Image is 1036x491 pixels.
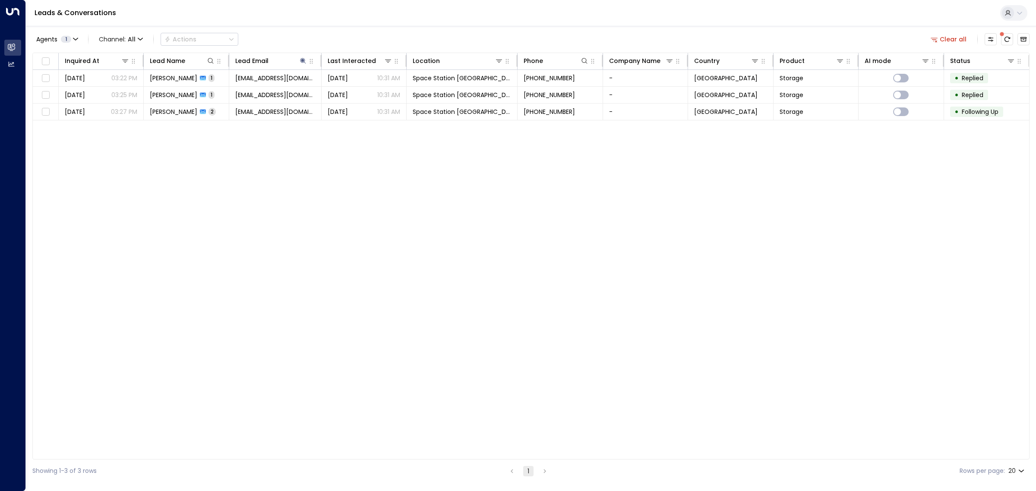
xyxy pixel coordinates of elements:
button: page 1 [523,466,534,476]
span: +441302486576 [524,91,575,99]
span: Storage [780,74,803,82]
span: 1 [208,91,215,98]
div: Last Interacted [328,56,376,66]
button: Agents1 [32,33,81,45]
label: Rows per page: [960,466,1005,475]
td: - [603,87,688,103]
div: Company Name [609,56,674,66]
span: 2 [208,108,216,115]
td: - [603,104,688,120]
span: Toggle select all [40,56,51,67]
div: Phone [524,56,543,66]
span: Kevin Bacon [150,91,197,99]
span: Kevin Bacon [150,74,197,82]
span: Following Up [962,107,998,116]
span: sixdegrees.seperate@spacestation.co.uk [235,107,315,116]
span: +441302486576 [524,74,575,82]
span: Storage [780,91,803,99]
button: Archived Leads [1017,33,1030,45]
div: • [954,104,959,119]
span: Aug 28, 2025 [65,91,85,99]
div: Location [413,56,503,66]
div: Lead Email [235,56,268,66]
p: 03:25 PM [111,91,137,99]
div: Product [780,56,805,66]
div: Company Name [609,56,660,66]
p: 10:31 AM [377,107,400,116]
span: Space Station Doncaster [413,74,511,82]
span: Toggle select row [40,73,51,84]
div: Location [413,56,440,66]
span: Storage [780,107,803,116]
div: Inquired At [65,56,99,66]
td: - [603,70,688,86]
span: Toggle select row [40,90,51,101]
div: Lead Email [235,56,307,66]
p: 03:22 PM [111,74,137,82]
a: Leads & Conversations [35,8,116,18]
div: Country [694,56,759,66]
div: Inquired At [65,56,129,66]
button: Actions [161,33,238,46]
div: AI mode [865,56,929,66]
span: All [128,36,136,43]
div: • [954,71,959,85]
nav: pagination navigation [506,466,550,476]
span: Aug 28, 2025 [65,107,85,116]
span: Replied [962,91,983,99]
span: United Kingdom [694,91,758,99]
span: 1 [208,74,215,82]
p: 03:27 PM [111,107,137,116]
span: Toggle select row [40,107,51,117]
span: Aug 28, 2025 [65,74,85,82]
span: Aug 30, 2025 [328,91,348,99]
span: sixdegrees.seperate@spacestation.co.uk [235,74,315,82]
div: Status [950,56,970,66]
button: Clear all [927,33,970,45]
span: Space Station Doncaster [413,107,511,116]
span: There are new threads available. Refresh the grid to view the latest updates. [1001,33,1013,45]
span: Aug 30, 2025 [328,74,348,82]
button: Channel:All [95,33,146,45]
div: Button group with a nested menu [161,33,238,46]
div: Product [780,56,844,66]
div: Status [950,56,1015,66]
div: 20 [1008,465,1026,477]
span: Space Station Doncaster [413,91,511,99]
span: Channel: [95,33,146,45]
span: +441302486576 [524,107,575,116]
div: Country [694,56,720,66]
span: sixdegrees.seperate@spacestation.co.uk [235,91,315,99]
div: Showing 1-3 of 3 rows [32,466,97,475]
span: 1 [61,36,71,43]
div: Lead Name [150,56,215,66]
div: Lead Name [150,56,185,66]
span: Kevin Bacon [150,107,197,116]
button: Customize [985,33,997,45]
span: United Kingdom [694,107,758,116]
div: Last Interacted [328,56,392,66]
p: 10:31 AM [377,74,400,82]
span: Aug 30, 2025 [328,107,348,116]
div: AI mode [865,56,891,66]
div: • [954,88,959,102]
span: Agents [36,36,57,42]
div: Phone [524,56,588,66]
span: United Kingdom [694,74,758,82]
div: Actions [164,35,196,43]
p: 10:31 AM [377,91,400,99]
span: Replied [962,74,983,82]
